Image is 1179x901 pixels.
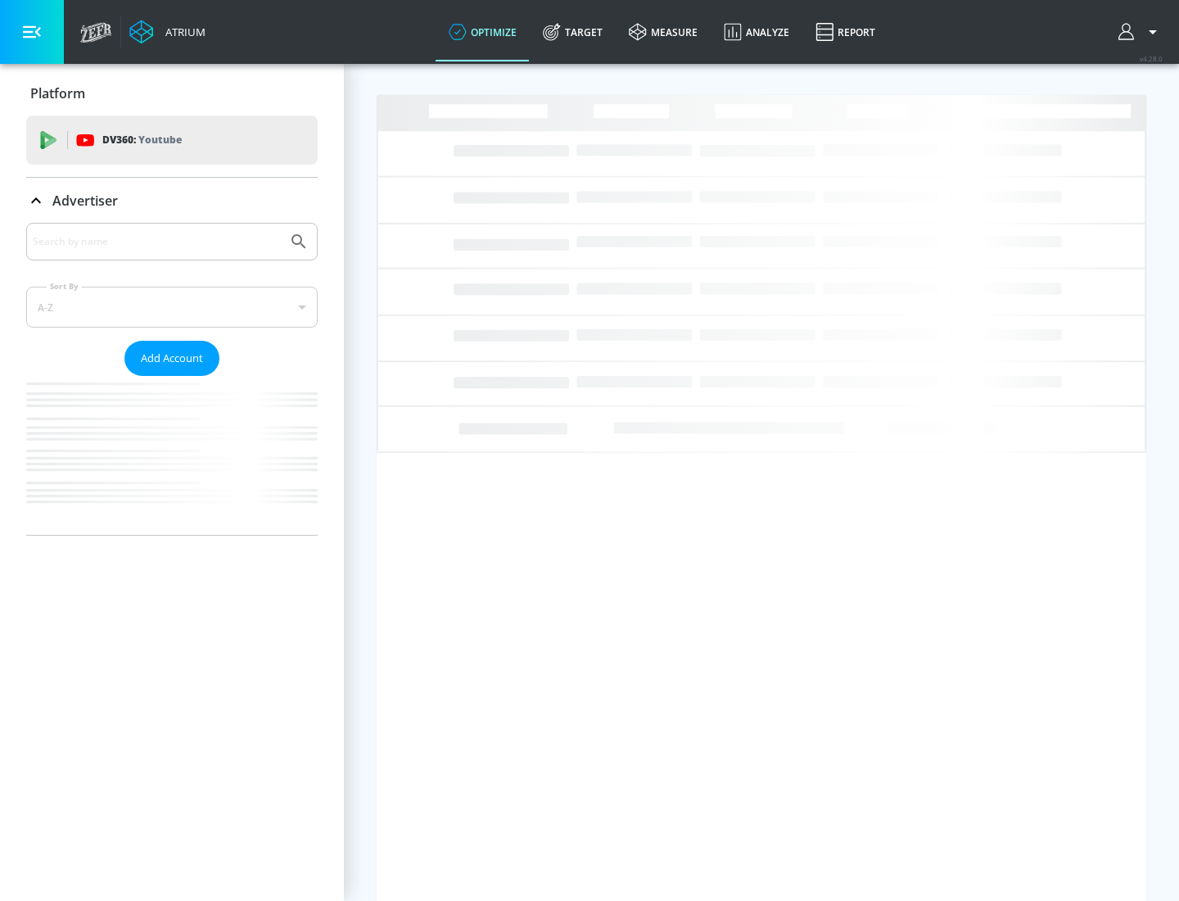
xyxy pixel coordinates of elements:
a: optimize [436,2,530,61]
div: A-Z [26,287,318,328]
p: Advertiser [52,192,118,210]
div: Atrium [159,25,206,39]
div: Advertiser [26,178,318,224]
span: v 4.28.0 [1140,54,1163,63]
a: Report [802,2,888,61]
div: Advertiser [26,223,318,535]
nav: list of Advertiser [26,376,318,535]
a: Atrium [129,20,206,44]
div: DV360: Youtube [26,115,318,165]
label: Sort By [47,281,82,292]
p: Platform [30,84,85,102]
p: Youtube [138,131,182,148]
p: DV360: [102,131,182,149]
button: Add Account [124,341,219,376]
span: Add Account [141,349,203,368]
a: measure [616,2,711,61]
input: Search by name [33,231,281,252]
a: Target [530,2,616,61]
a: Analyze [711,2,802,61]
div: Platform [26,70,318,116]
